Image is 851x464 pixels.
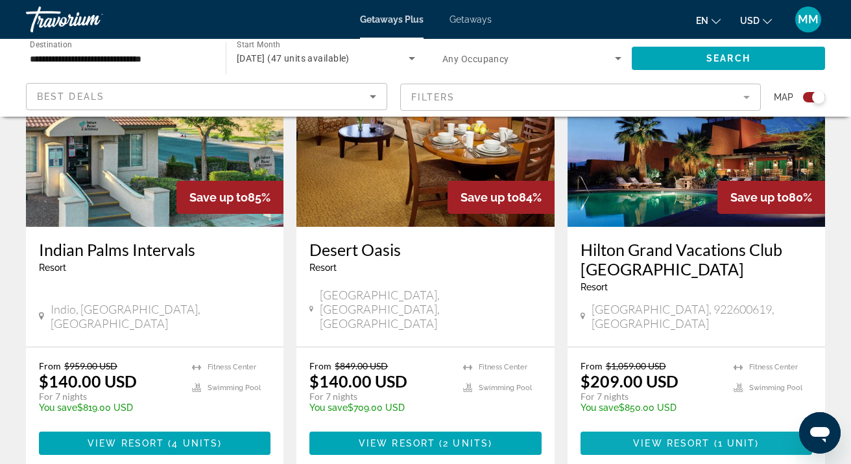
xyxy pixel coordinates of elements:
span: [GEOGRAPHIC_DATA], [GEOGRAPHIC_DATA], [GEOGRAPHIC_DATA] [320,288,541,331]
p: For 7 nights [39,391,179,402]
span: Indio, [GEOGRAPHIC_DATA], [GEOGRAPHIC_DATA] [51,302,270,331]
span: You save [581,402,619,413]
a: Indian Palms Intervals [39,240,270,259]
span: Best Deals [37,91,104,102]
span: 2 units [443,438,488,448]
button: View Resort(4 units) [39,432,270,455]
span: ( ) [710,438,759,448]
p: $140.00 USD [309,371,407,391]
span: Start Month [237,40,280,49]
span: Resort [39,262,66,273]
button: View Resort(2 units) [309,432,541,455]
span: ( ) [164,438,222,448]
img: 2318I01L.jpg [296,19,554,227]
iframe: Button to launch messaging window [799,412,841,454]
span: Resort [581,282,608,292]
span: en [696,16,708,26]
span: Resort [309,262,337,273]
span: MM [798,13,819,26]
span: Save up to [461,191,519,204]
p: $709.00 USD [309,402,449,413]
span: From [581,360,603,371]
span: You save [39,402,77,413]
span: Destination [30,40,72,49]
span: Swimming Pool [208,384,261,392]
button: User Menu [791,6,825,33]
button: Search [632,47,825,70]
a: Getaways [449,14,492,25]
span: From [309,360,331,371]
p: For 7 nights [309,391,449,402]
p: $209.00 USD [581,371,678,391]
span: Swimming Pool [479,384,532,392]
span: You save [309,402,348,413]
span: From [39,360,61,371]
span: 4 units [172,438,218,448]
span: Swimming Pool [749,384,802,392]
button: Filter [400,83,761,111]
div: 85% [176,181,283,214]
span: Fitness Center [479,363,527,371]
span: ( ) [435,438,492,448]
span: $849.00 USD [335,360,388,371]
span: Search [706,53,750,64]
mat-select: Sort by [37,89,376,104]
div: 80% [717,181,825,214]
img: 0892E01X.jpg [26,19,283,227]
span: USD [740,16,760,26]
a: Getaways Plus [360,14,424,25]
span: $1,059.00 USD [606,360,666,371]
button: Change currency [740,11,772,30]
span: View Resort [88,438,164,448]
button: View Resort(1 unit) [581,432,812,455]
span: Fitness Center [749,363,798,371]
p: For 7 nights [581,391,721,402]
a: Travorium [26,3,156,36]
span: $959.00 USD [64,360,117,371]
button: Change language [696,11,721,30]
a: Hilton Grand Vacations Club [GEOGRAPHIC_DATA] [581,240,812,279]
span: Map [774,88,793,106]
span: Save up to [730,191,789,204]
p: $850.00 USD [581,402,721,413]
span: View Resort [633,438,710,448]
img: ii_ips1.jpg [568,19,825,227]
a: Desert Oasis [309,240,541,259]
p: $819.00 USD [39,402,179,413]
span: [DATE] (47 units available) [237,53,350,64]
span: Save up to [189,191,248,204]
span: [GEOGRAPHIC_DATA], 922600619, [GEOGRAPHIC_DATA] [592,302,812,331]
div: 84% [448,181,555,214]
span: 1 unit [718,438,756,448]
span: View Resort [359,438,435,448]
span: Fitness Center [208,363,256,371]
span: Any Occupancy [442,54,509,64]
p: $140.00 USD [39,371,137,391]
